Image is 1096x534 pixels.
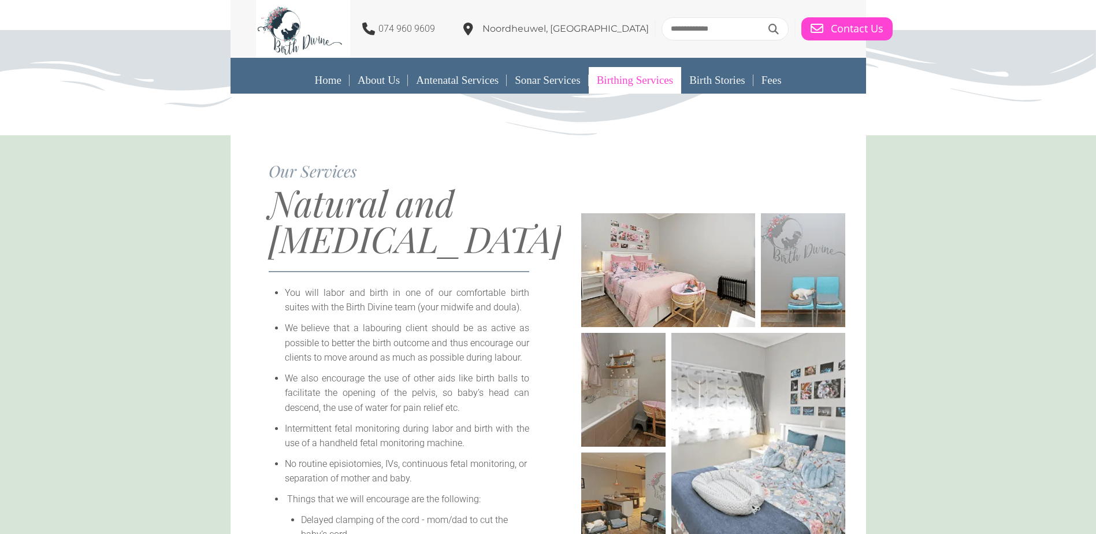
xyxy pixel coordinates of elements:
li: You will labor and birth in one of our comfortable birth suites with the Birth Divine team (your ... [285,285,529,315]
a: About Us [350,67,408,94]
a: Fees [753,67,790,94]
li: Things that we will encourage are the following: [285,492,529,507]
a: Contact Us [801,17,893,40]
a: Sonar Services [507,67,588,94]
span: Contact Us [831,23,883,35]
span: Our Services [269,160,357,181]
a: Antenatal Services [408,67,507,94]
a: Home [306,67,349,94]
span: Noordheuwel, [GEOGRAPHIC_DATA] [482,23,649,34]
li: We also encourage the use of other aids like birth balls to facilitate the opening of the pelvis,... [285,371,529,416]
a: Birth Stories [681,67,753,94]
h1: Natural and [MEDICAL_DATA] [269,185,529,257]
p: 074 960 9609 [378,21,435,36]
li: We believe that a labouring client should be as active as possible to better the birth outcome an... [285,321,529,365]
li: No routine episiotomies, IVs, continuous fetal monitoring, or separation of mother and baby. [285,457,529,486]
li: Intermittent fetal monitoring during labor and birth with the use of a handheld fetal monitoring ... [285,421,529,451]
a: Birthing Services [589,67,681,94]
